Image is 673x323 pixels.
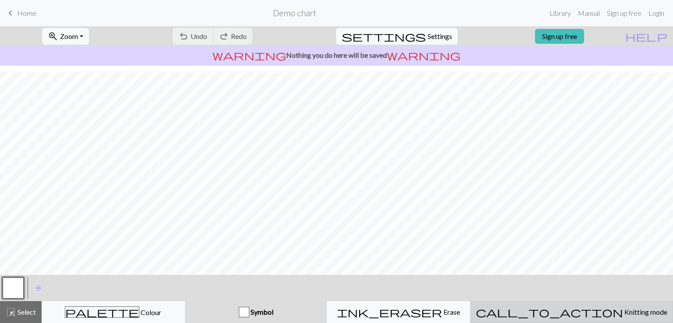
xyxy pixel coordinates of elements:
[17,9,36,17] span: Home
[603,4,645,22] a: Sign up free
[336,28,458,45] button: SettingsSettings
[185,301,327,323] button: Symbol
[273,8,316,18] h2: Demo chart
[535,29,584,44] a: Sign up free
[42,28,89,45] button: Zoom
[623,308,667,316] span: Knitting mode
[625,30,667,42] span: help
[5,7,16,19] span: keyboard_arrow_left
[342,30,426,42] span: settings
[249,308,273,316] span: Symbol
[428,31,452,42] span: Settings
[6,306,16,318] span: highlight_alt
[213,49,286,61] span: warning
[574,4,603,22] a: Manual
[387,49,460,61] span: warning
[342,31,426,42] i: Settings
[645,4,668,22] a: Login
[60,32,78,40] span: Zoom
[476,306,623,318] span: call_to_action
[442,308,460,316] span: Erase
[139,308,161,316] span: Colour
[16,308,36,316] span: Select
[33,282,44,294] span: add
[546,4,574,22] a: Library
[48,30,58,42] span: zoom_in
[5,6,36,21] a: Home
[470,301,673,323] button: Knitting mode
[337,306,442,318] span: ink_eraser
[65,306,139,318] span: palette
[327,301,470,323] button: Erase
[4,50,669,60] p: Nothing you do here will be saved
[42,301,185,323] button: Colour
